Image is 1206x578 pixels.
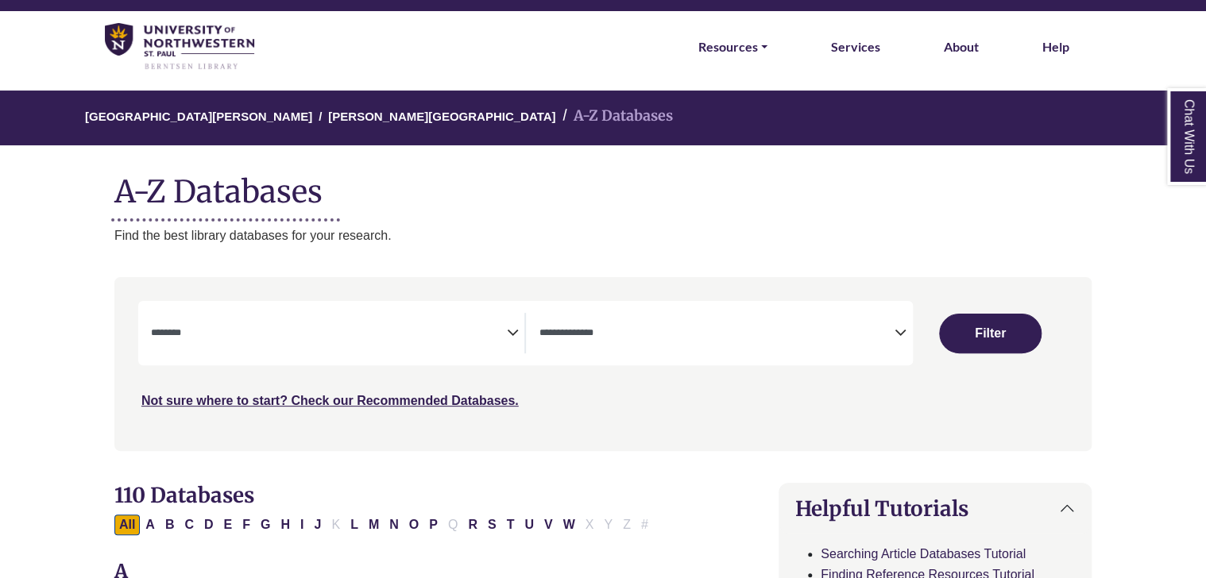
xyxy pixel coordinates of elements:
[114,225,1092,246] p: Find the best library databases for your research.
[160,514,180,535] button: Filter Results B
[141,394,519,407] a: Not sure where to start? Check our Recommended Databases.
[141,514,160,535] button: Filter Results A
[555,105,672,128] li: A-Z Databases
[219,514,238,535] button: Filter Results E
[180,514,199,535] button: Filter Results C
[831,37,880,57] a: Services
[105,23,254,71] img: library_home
[502,514,520,535] button: Filter Results T
[939,314,1041,353] button: Submit for Search Results
[199,514,218,535] button: Filter Results D
[114,482,254,508] span: 110 Databases
[404,514,423,535] button: Filter Results O
[698,37,767,57] a: Resources
[114,161,1092,210] h1: A-Z Databases
[238,514,255,535] button: Filter Results F
[821,547,1026,561] a: Searching Article Databases Tutorial
[114,514,140,535] button: All
[385,514,404,535] button: Filter Results N
[539,514,558,535] button: Filter Results V
[364,514,384,535] button: Filter Results M
[520,514,539,535] button: Filter Results U
[296,514,308,535] button: Filter Results I
[151,328,507,341] textarea: Search
[276,514,295,535] button: Filter Results H
[114,517,655,530] div: Alpha-list to filter by first letter of database name
[346,514,363,535] button: Filter Results L
[1042,37,1069,57] a: Help
[114,91,1092,145] nav: breadcrumb
[483,514,501,535] button: Filter Results S
[559,514,580,535] button: Filter Results W
[309,514,326,535] button: Filter Results J
[539,328,895,341] textarea: Search
[256,514,275,535] button: Filter Results G
[779,484,1091,534] button: Helpful Tutorials
[85,107,312,123] a: [GEOGRAPHIC_DATA][PERSON_NAME]
[463,514,482,535] button: Filter Results R
[944,37,979,57] a: About
[424,514,443,535] button: Filter Results P
[328,107,555,123] a: [PERSON_NAME][GEOGRAPHIC_DATA]
[114,277,1092,450] nav: Search filters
